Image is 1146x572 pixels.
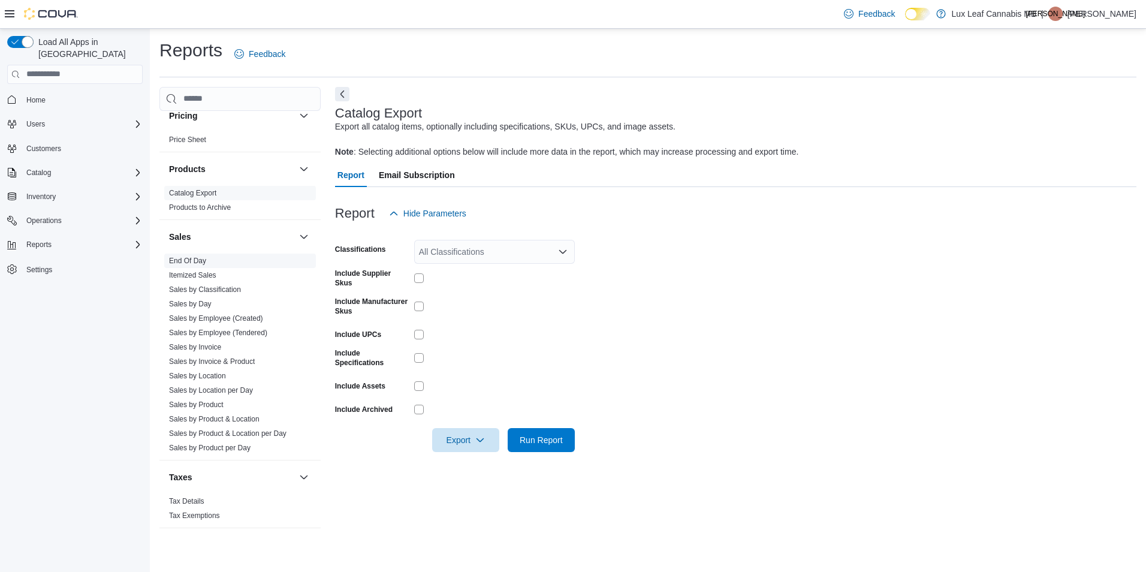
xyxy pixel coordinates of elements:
span: Sales by Invoice [169,342,221,352]
button: Operations [2,212,147,229]
a: Sales by Location per Day [169,386,253,395]
nav: Complex example [7,86,143,309]
span: Sales by Day [169,299,212,309]
a: Sales by Product & Location [169,415,260,423]
span: Run Report [520,434,563,446]
span: Settings [22,261,143,276]
a: Catalog Export [169,189,216,197]
span: End Of Day [169,256,206,266]
span: Hide Parameters [403,207,466,219]
span: Sales by Employee (Tendered) [169,328,267,338]
button: Next [335,87,349,101]
span: Operations [22,213,143,228]
span: Sales by Product per Day [169,443,251,453]
span: Users [22,117,143,131]
button: Users [2,116,147,133]
span: Sales by Employee (Created) [169,314,263,323]
button: Inventory [2,188,147,205]
span: Home [26,95,46,105]
button: Run Report [508,428,575,452]
a: Sales by Classification [169,285,241,294]
a: Sales by Invoice & Product [169,357,255,366]
div: Taxes [159,494,321,528]
span: Feedback [858,8,895,20]
span: [PERSON_NAME] [1026,7,1085,21]
button: Settings [2,260,147,278]
span: Feedback [249,48,285,60]
a: Settings [22,263,57,277]
span: Load All Apps in [GEOGRAPHIC_DATA] [34,36,143,60]
a: Sales by Invoice [169,343,221,351]
button: Taxes [169,471,294,483]
label: Include UPCs [335,330,381,339]
span: Catalog Export [169,188,216,198]
button: Sales [169,231,294,243]
button: Inventory [22,189,61,204]
span: Reports [22,237,143,252]
h3: Sales [169,231,191,243]
span: Products to Archive [169,203,231,212]
a: End Of Day [169,257,206,265]
span: Tax Exemptions [169,511,220,520]
button: Open list of options [558,247,568,257]
button: Reports [2,236,147,253]
label: Include Specifications [335,348,409,368]
button: Sales [297,230,311,244]
a: Itemized Sales [169,271,216,279]
div: Export all catalog items, optionally including specifications, SKUs, UPCs, and image assets. : Se... [335,121,799,158]
button: Users [22,117,50,131]
a: Sales by Product per Day [169,444,251,452]
button: Pricing [297,109,311,123]
a: Price Sheet [169,136,206,144]
h3: Taxes [169,471,192,483]
button: Export [432,428,499,452]
a: Sales by Location [169,372,226,380]
button: Catalog [2,164,147,181]
p: [PERSON_NAME] [1067,7,1136,21]
span: Dark Mode [905,20,906,21]
h3: Pricing [169,110,197,122]
label: Include Archived [335,405,393,414]
span: Settings [26,265,52,275]
span: Tax Details [169,496,204,506]
a: Feedback [230,42,290,66]
span: Home [22,92,143,107]
span: Inventory [22,189,143,204]
a: Sales by Product [169,401,224,409]
a: Sales by Employee (Tendered) [169,329,267,337]
a: Sales by Day [169,300,212,308]
label: Include Supplier Skus [335,269,409,288]
div: Products [159,186,321,219]
div: Sales [159,254,321,460]
span: Sales by Location [169,371,226,381]
button: Reports [22,237,56,252]
button: Home [2,91,147,109]
span: Operations [26,216,62,225]
h1: Reports [159,38,222,62]
span: Price Sheet [169,135,206,144]
button: Catalog [22,165,56,180]
a: Feedback [839,2,900,26]
h3: Products [169,163,206,175]
p: Lux Leaf Cannabis MB [952,7,1037,21]
a: Home [22,93,50,107]
span: Reports [26,240,52,249]
label: Classifications [335,245,386,254]
span: Sales by Product [169,400,224,410]
span: Sales by Product & Location [169,414,260,424]
span: Sales by Product & Location per Day [169,429,286,438]
a: Customers [22,142,66,156]
input: Dark Mode [905,8,930,20]
span: Export [439,428,492,452]
span: Email Subscription [379,163,455,187]
a: Tax Details [169,497,204,505]
button: Hide Parameters [384,201,471,225]
h3: Catalog Export [335,106,422,121]
button: Pricing [169,110,294,122]
button: Taxes [297,470,311,484]
span: Customers [22,141,143,156]
h3: Report [335,206,375,221]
